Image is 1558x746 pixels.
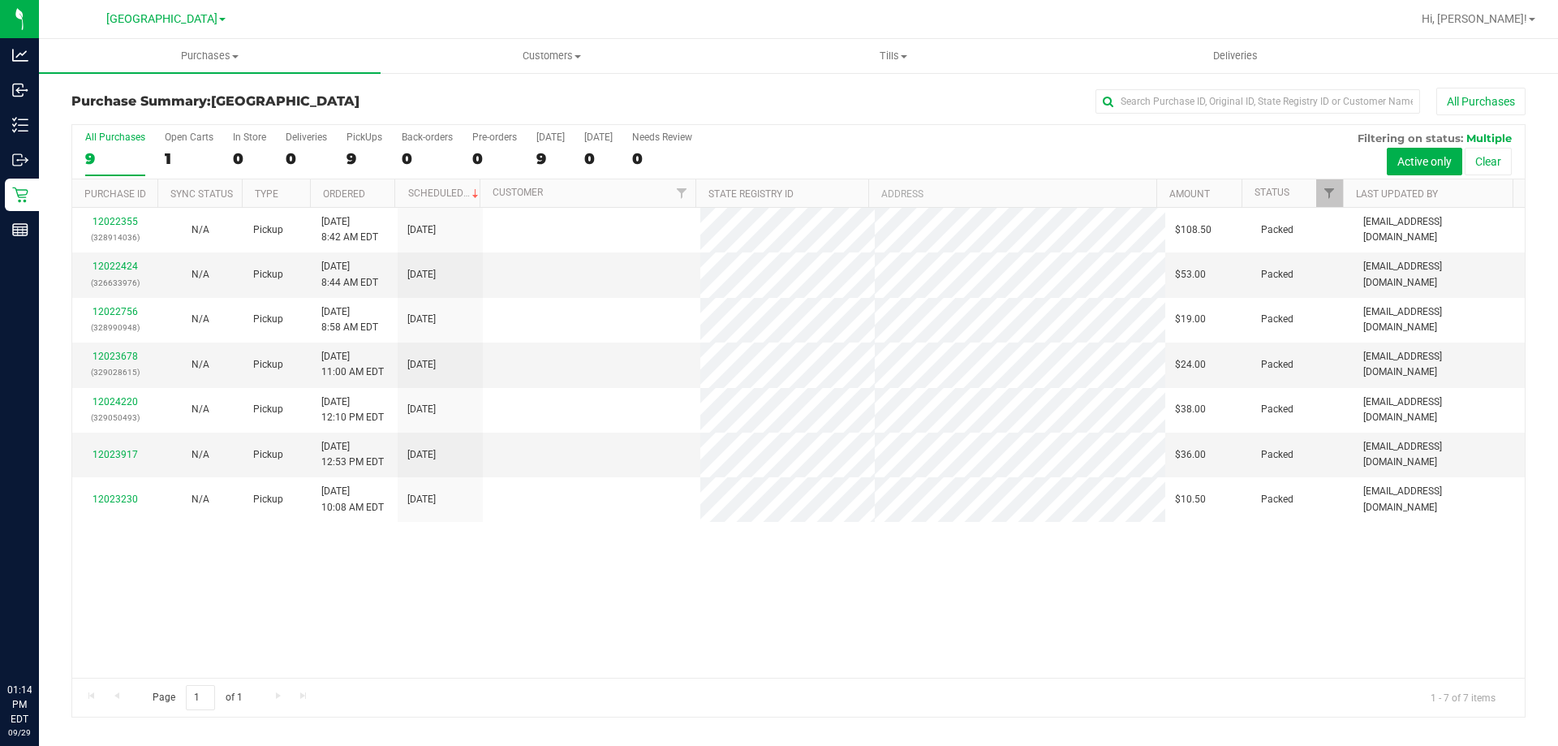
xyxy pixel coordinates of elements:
div: Needs Review [632,132,692,143]
a: 12023230 [93,494,138,505]
div: 0 [584,149,613,168]
iframe: Resource center [16,616,65,665]
button: N/A [192,357,209,373]
div: Pre-orders [472,132,517,143]
inline-svg: Inventory [12,117,28,133]
span: [DATE] 8:42 AM EDT [321,214,378,245]
inline-svg: Inbound [12,82,28,98]
span: Tills [723,49,1063,63]
p: 09/29 [7,727,32,739]
span: [DATE] [407,447,436,463]
span: Packed [1261,492,1293,507]
div: Open Carts [165,132,213,143]
span: [EMAIL_ADDRESS][DOMAIN_NAME] [1363,349,1515,380]
button: N/A [192,402,209,417]
span: $36.00 [1175,447,1206,463]
span: [EMAIL_ADDRESS][DOMAIN_NAME] [1363,259,1515,290]
span: Page of 1 [139,685,256,710]
inline-svg: Reports [12,222,28,238]
a: Customers [381,39,722,73]
p: (328914036) [82,230,148,245]
span: [DATE] 11:00 AM EDT [321,349,384,380]
a: 12022424 [93,261,138,272]
span: [GEOGRAPHIC_DATA] [211,93,359,109]
span: Not Applicable [192,449,209,460]
span: [DATE] 8:58 AM EDT [321,304,378,335]
span: [EMAIL_ADDRESS][DOMAIN_NAME] [1363,304,1515,335]
div: 0 [472,149,517,168]
span: $53.00 [1175,267,1206,282]
span: [DATE] [407,267,436,282]
div: 9 [85,149,145,168]
a: Last Updated By [1356,188,1438,200]
a: Purchases [39,39,381,73]
span: Packed [1261,222,1293,238]
a: 12022756 [93,306,138,317]
span: [DATE] 8:44 AM EDT [321,259,378,290]
span: Not Applicable [192,269,209,280]
span: [EMAIL_ADDRESS][DOMAIN_NAME] [1363,214,1515,245]
span: Not Applicable [192,313,209,325]
div: 9 [536,149,565,168]
p: (329028615) [82,364,148,380]
span: Not Applicable [192,224,209,235]
a: Status [1255,187,1289,198]
span: Filtering on status: [1358,132,1463,144]
span: [EMAIL_ADDRESS][DOMAIN_NAME] [1363,395,1515,425]
inline-svg: Outbound [12,152,28,168]
div: 1 [165,149,213,168]
a: Customer [493,187,543,198]
span: [GEOGRAPHIC_DATA] [106,12,217,26]
a: 12023917 [93,449,138,460]
button: N/A [192,267,209,282]
div: Deliveries [286,132,327,143]
span: Pickup [253,402,283,417]
span: Deliveries [1191,49,1280,63]
a: Sync Status [170,188,233,200]
span: Packed [1261,357,1293,373]
button: N/A [192,492,209,507]
button: Active only [1387,148,1462,175]
a: Ordered [323,188,365,200]
span: Hi, [PERSON_NAME]! [1422,12,1527,25]
a: Filter [1316,179,1343,207]
div: 9 [346,149,382,168]
span: [DATE] [407,222,436,238]
button: All Purchases [1436,88,1526,115]
div: 0 [402,149,453,168]
button: N/A [192,447,209,463]
span: 1 - 7 of 7 items [1418,685,1509,709]
button: Clear [1465,148,1512,175]
span: [DATE] 12:10 PM EDT [321,395,384,425]
th: Address [868,179,1156,208]
div: Back-orders [402,132,453,143]
a: Scheduled [408,188,482,199]
p: (329050493) [82,410,148,425]
div: [DATE] [536,132,565,143]
span: Packed [1261,312,1293,327]
div: [DATE] [584,132,613,143]
span: [DATE] [407,357,436,373]
span: [DATE] 12:53 PM EDT [321,439,384,470]
p: (326633976) [82,275,148,291]
span: $108.50 [1175,222,1212,238]
span: [DATE] [407,402,436,417]
span: Pickup [253,312,283,327]
div: 0 [632,149,692,168]
span: Packed [1261,447,1293,463]
span: Pickup [253,222,283,238]
div: PickUps [346,132,382,143]
a: 12023678 [93,351,138,362]
a: 12022355 [93,216,138,227]
a: 12024220 [93,396,138,407]
p: (328990948) [82,320,148,335]
span: Not Applicable [192,359,209,370]
span: Pickup [253,357,283,373]
span: [EMAIL_ADDRESS][DOMAIN_NAME] [1363,439,1515,470]
a: Purchase ID [84,188,146,200]
span: Pickup [253,447,283,463]
span: Not Applicable [192,494,209,505]
a: Filter [669,179,695,207]
span: Not Applicable [192,403,209,415]
h3: Purchase Summary: [71,94,556,109]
